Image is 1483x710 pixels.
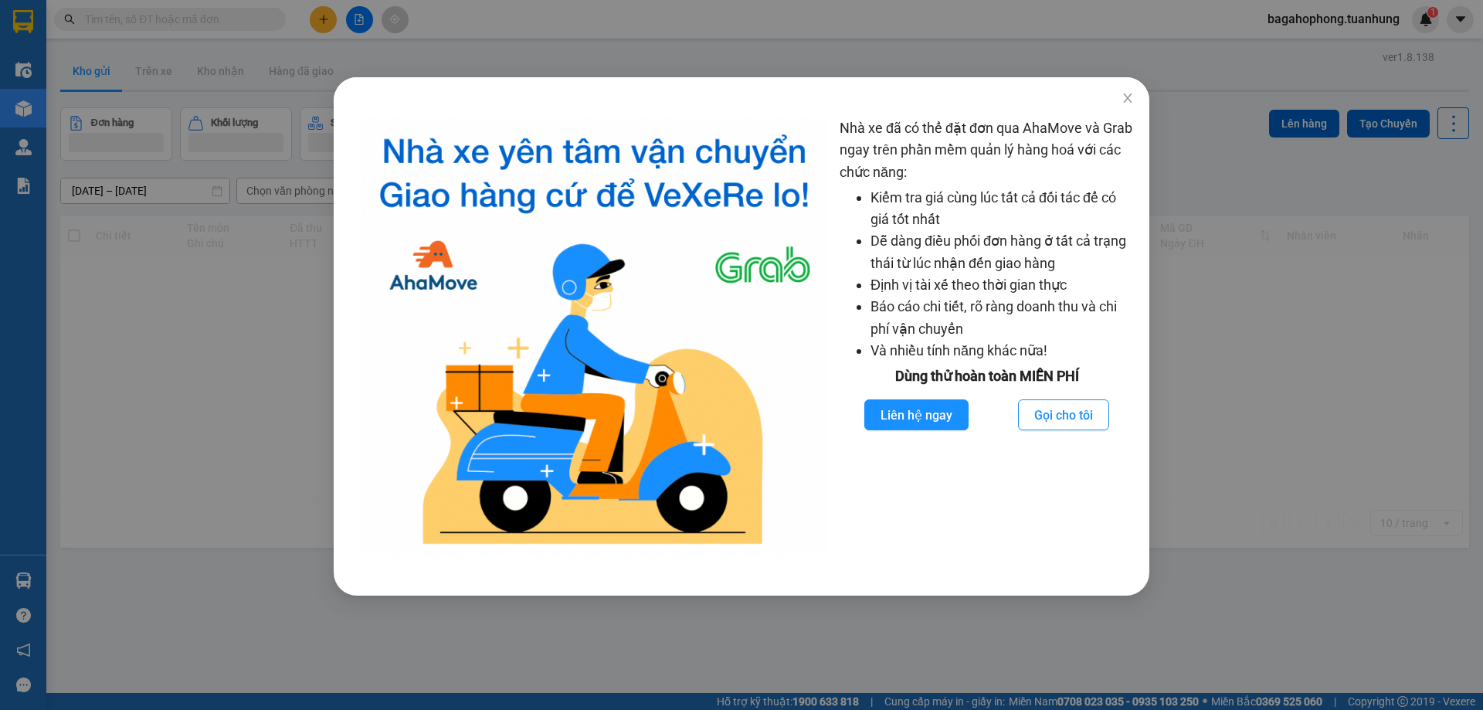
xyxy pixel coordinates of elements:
[1018,399,1109,430] button: Gọi cho tôi
[1122,92,1134,104] span: close
[870,296,1134,340] li: Báo cáo chi tiết, rõ ràng doanh thu và chi phí vận chuyển
[870,274,1134,296] li: Định vị tài xế theo thời gian thực
[1106,77,1149,121] button: Close
[870,340,1134,362] li: Và nhiều tính năng khác nữa!
[870,187,1134,231] li: Kiểm tra giá cùng lúc tất cả đối tác để có giá tốt nhất
[864,399,969,430] button: Liên hệ ngay
[881,406,952,425] span: Liên hệ ngay
[1034,406,1093,425] span: Gọi cho tôi
[840,365,1134,387] div: Dùng thử hoàn toàn MIỄN PHÍ
[361,117,827,557] img: logo
[840,117,1134,557] div: Nhà xe đã có thể đặt đơn qua AhaMove và Grab ngay trên phần mềm quản lý hàng hoá với các chức năng:
[870,230,1134,274] li: Dễ dàng điều phối đơn hàng ở tất cả trạng thái từ lúc nhận đến giao hàng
